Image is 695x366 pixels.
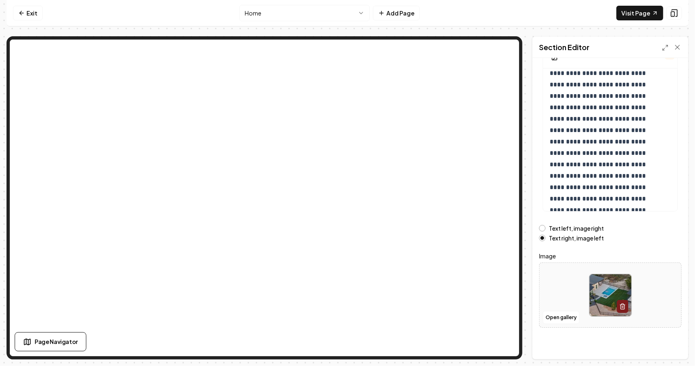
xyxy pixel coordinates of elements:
[35,337,78,346] span: Page Navigator
[549,235,604,241] label: Text right, image left
[373,6,420,20] button: Add Page
[549,225,604,231] label: Text left, image right
[539,42,590,53] h2: Section Editor
[539,251,682,261] label: Image
[543,311,579,324] button: Open gallery
[15,332,86,351] button: Page Navigator
[590,274,631,316] img: image
[616,6,663,20] a: Visit Page
[13,6,43,20] a: Exit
